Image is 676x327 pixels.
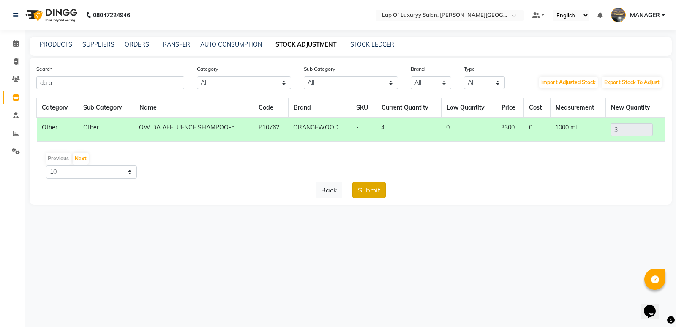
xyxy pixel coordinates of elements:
[352,182,386,198] button: Submit
[441,118,496,142] td: 0
[272,37,340,52] a: STOCK ADJUSTMENT
[316,182,342,198] button: Back
[37,118,78,142] td: Other
[496,118,524,142] td: 3300
[304,65,335,73] label: Sub Category
[550,118,605,142] td: 1000 ml
[602,77,662,88] button: Export Stock To Adjust
[253,118,289,142] td: P10762
[524,98,550,118] th: Cost
[524,118,550,142] td: 0
[93,3,130,27] b: 08047224946
[134,118,253,142] td: OW DA AFFLUENCE SHAMPOO-5
[40,41,72,48] a: PRODUCTS
[36,65,52,73] label: Search
[351,118,376,142] td: -
[134,98,253,118] th: Name
[641,293,668,319] iframe: chat widget
[550,98,605,118] th: Measurement
[411,65,425,73] label: Brand
[288,118,351,142] td: ORANGEWOOD
[125,41,149,48] a: ORDERS
[22,3,79,27] img: logo
[37,98,78,118] th: Category
[376,98,441,118] th: Current Quantity
[200,41,262,48] a: AUTO CONSUMPTION
[351,98,376,118] th: SKU
[36,76,184,89] input: Search Product
[496,98,524,118] th: Price
[441,98,496,118] th: Low Quantity
[78,98,134,118] th: Sub Category
[253,98,289,118] th: Code
[611,8,626,22] img: MANAGER
[288,98,351,118] th: Brand
[82,41,114,48] a: SUPPLIERS
[73,153,89,165] button: Next
[159,41,190,48] a: TRANSFER
[464,65,475,73] label: Type
[197,65,218,73] label: Category
[78,118,134,142] td: Other
[630,11,660,20] span: MANAGER
[605,98,665,118] th: New Quantity
[539,77,598,88] button: Import Adjusted Stock
[376,118,441,142] td: 4
[350,41,394,48] a: STOCK LEDGER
